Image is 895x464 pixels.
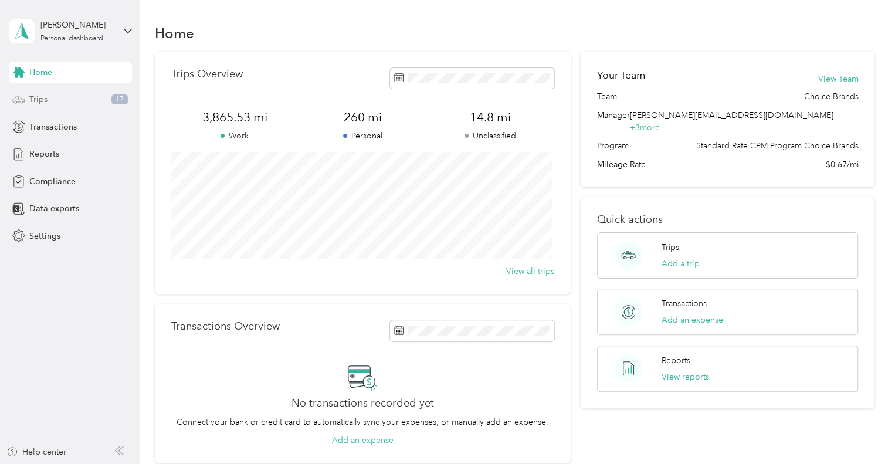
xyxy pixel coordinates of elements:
[506,265,554,277] button: View all trips
[597,90,617,103] span: Team
[696,140,858,152] span: Standard Rate CPM Program Choice Brands
[177,416,548,428] p: Connect your bank or credit card to automatically sync your expenses, or manually add an expense.
[29,202,79,215] span: Data exports
[29,148,59,160] span: Reports
[426,109,554,126] span: 14.8 mi
[29,230,60,242] span: Settings
[597,140,629,152] span: Program
[299,130,426,142] p: Personal
[662,314,723,326] button: Add an expense
[825,158,858,171] span: $0.67/mi
[804,90,858,103] span: Choice Brands
[291,397,434,409] h2: No transactions recorded yet
[426,130,554,142] p: Unclassified
[597,214,858,226] p: Quick actions
[662,297,707,310] p: Transactions
[662,258,700,270] button: Add a trip
[171,130,299,142] p: Work
[299,109,426,126] span: 260 mi
[40,35,103,42] div: Personal dashboard
[171,320,280,333] p: Transactions Overview
[332,434,394,446] button: Add an expense
[155,27,194,39] h1: Home
[818,73,858,85] button: View Team
[597,68,645,83] h2: Your Team
[40,19,114,31] div: [PERSON_NAME]
[171,109,299,126] span: 3,865.53 mi
[29,175,76,188] span: Compliance
[171,68,243,80] p: Trips Overview
[29,66,52,79] span: Home
[662,354,690,367] p: Reports
[597,158,646,171] span: Mileage Rate
[829,398,895,464] iframe: Everlance-gr Chat Button Frame
[597,109,630,134] span: Manager
[630,110,833,120] span: [PERSON_NAME][EMAIL_ADDRESS][DOMAIN_NAME]
[29,93,48,106] span: Trips
[6,446,66,458] button: Help center
[662,241,679,253] p: Trips
[630,123,660,133] span: + 3 more
[29,121,77,133] span: Transactions
[111,94,128,105] span: 17
[662,371,709,383] button: View reports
